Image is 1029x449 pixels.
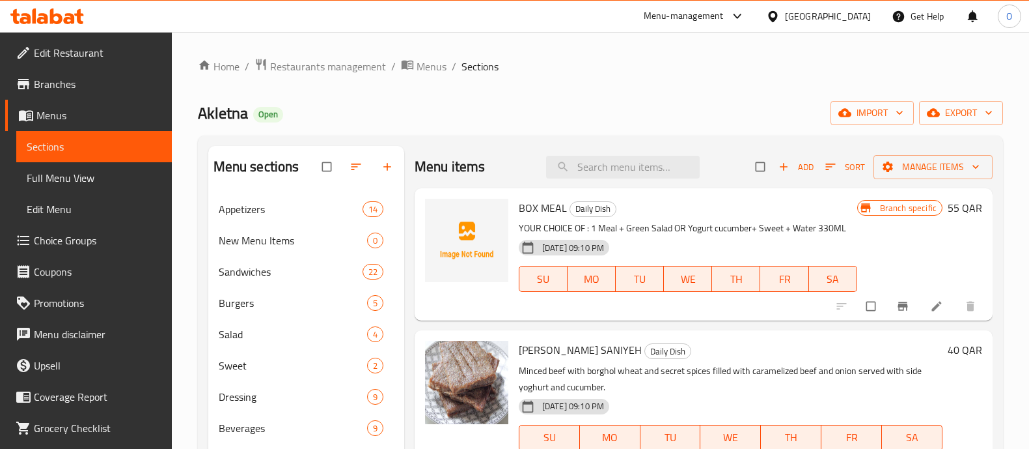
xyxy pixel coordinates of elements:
div: items [367,233,383,248]
span: Manage items [884,159,982,175]
input: search [546,156,700,179]
span: Coverage Report [34,389,161,405]
button: Add [775,157,817,177]
span: Daily Dish [645,344,691,359]
button: export [919,101,1003,125]
span: Sandwiches [219,264,363,280]
span: Appetizers [219,201,363,217]
div: New Menu Items0 [208,225,404,256]
div: Dressing9 [208,381,404,413]
span: 9 [368,422,383,435]
span: Sweet [219,358,367,373]
div: Appetizers14 [208,194,404,225]
div: Daily Dish [644,343,691,359]
h2: Menu sections [213,157,299,177]
a: Menus [401,58,446,75]
button: SA [809,266,857,292]
span: Upsell [34,358,161,373]
span: Sort sections [342,152,373,181]
div: items [367,358,383,373]
div: items [363,201,383,217]
button: SU [519,266,568,292]
span: O [1006,9,1012,23]
span: Edit Restaurant [34,45,161,61]
button: WE [664,266,712,292]
div: Daily Dish [569,201,616,217]
a: Coupons [5,256,172,287]
button: FR [760,266,808,292]
button: delete [956,292,987,321]
span: WE [669,270,707,289]
span: 14 [363,203,383,216]
span: Add item [775,157,817,177]
span: Sections [461,59,499,74]
button: Add section [373,152,404,181]
h2: Menu items [415,157,486,177]
p: Minced beef with borghol wheat and secret spices filled with caramelized beef and onion served wi... [519,363,942,396]
span: Beverages [219,420,367,436]
span: Menu disclaimer [34,326,161,342]
span: SU [525,270,562,289]
span: Promotions [34,295,161,311]
span: Sort [825,160,865,175]
a: Restaurants management [254,58,386,75]
span: Menus [36,108,161,123]
a: Branches [5,68,172,100]
span: [PERSON_NAME] SANIYEH [519,340,642,360]
div: Sweet2 [208,350,404,381]
a: Menu disclaimer [5,319,172,350]
span: [DATE] 09:10 PM [537,400,609,413]
span: Add [778,160,814,175]
span: Grocery Checklist [34,420,161,436]
a: Promotions [5,287,172,319]
span: TH [766,428,816,447]
span: SU [525,428,575,447]
div: Burgers [219,295,367,311]
span: FR [765,270,803,289]
span: 2 [368,360,383,372]
span: Menus [417,59,446,74]
div: Sandwiches22 [208,256,404,287]
div: items [367,295,383,311]
button: TU [616,266,664,292]
span: import [841,105,903,121]
a: Coverage Report [5,381,172,413]
a: Home [198,59,240,74]
div: Beverages9 [208,413,404,444]
a: Upsell [5,350,172,381]
div: items [363,264,383,280]
div: Open [253,107,283,123]
span: TU [646,428,696,447]
span: Sort items [817,157,873,177]
div: Salad4 [208,319,404,350]
h6: 40 QAR [948,341,982,359]
div: Burgers5 [208,287,404,319]
p: YOUR CHOICE OF : 1 Meal + Green Salad OR Yogurt cucumber+ Sweet + Water 330ML [519,220,857,237]
div: items [367,389,383,405]
span: TH [717,270,755,289]
span: Restaurants management [270,59,386,74]
span: 9 [368,391,383,403]
li: / [245,59,249,74]
a: Choice Groups [5,225,172,256]
button: MO [568,266,616,292]
button: TH [712,266,760,292]
a: Grocery Checklist [5,413,172,444]
a: Edit Menu [16,194,172,225]
div: New Menu Items [219,233,367,248]
div: [GEOGRAPHIC_DATA] [785,9,871,23]
span: Choice Groups [34,233,161,248]
span: Full Menu View [27,170,161,186]
a: Menus [5,100,172,131]
nav: breadcrumb [198,58,1003,75]
span: FR [827,428,877,447]
span: Coupons [34,264,161,280]
a: Sections [16,131,172,162]
li: / [452,59,456,74]
span: Dressing [219,389,367,405]
li: / [391,59,396,74]
button: Sort [822,157,868,177]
